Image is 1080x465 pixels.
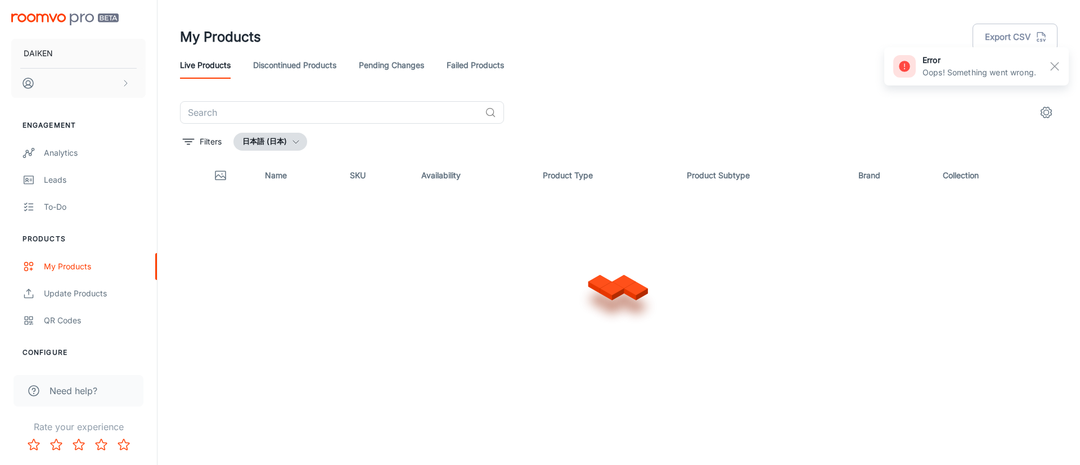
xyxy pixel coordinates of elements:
[44,174,146,186] div: Leads
[973,24,1057,51] button: Export CSV
[112,434,135,456] button: Rate 5 star
[22,434,45,456] button: Rate 1 star
[678,160,849,191] th: Product Subtype
[180,133,224,151] button: filter
[44,287,146,300] div: Update Products
[45,434,67,456] button: Rate 2 star
[233,133,307,151] button: 日本語 (日本)
[922,54,1036,66] h6: error
[49,384,97,398] span: Need help?
[341,160,412,191] th: SKU
[214,169,227,182] svg: Thumbnail
[922,66,1036,79] p: Oops! Something went wrong.
[849,160,934,191] th: Brand
[11,13,119,25] img: Roomvo PRO Beta
[447,52,504,79] a: Failed Products
[359,52,424,79] a: Pending Changes
[90,434,112,456] button: Rate 4 star
[200,136,222,148] p: Filters
[9,420,148,434] p: Rate your experience
[24,47,53,60] p: DAIKEN
[44,147,146,159] div: Analytics
[256,160,340,191] th: Name
[934,160,1057,191] th: Collection
[11,39,146,68] button: DAIKEN
[534,160,678,191] th: Product Type
[67,434,90,456] button: Rate 3 star
[44,260,146,273] div: My Products
[44,201,146,213] div: To-do
[412,160,534,191] th: Availability
[180,27,261,47] h1: My Products
[180,101,480,124] input: Search
[44,314,146,327] div: QR Codes
[253,52,336,79] a: Discontinued Products
[1035,101,1057,124] button: settings
[180,52,231,79] a: Live Products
